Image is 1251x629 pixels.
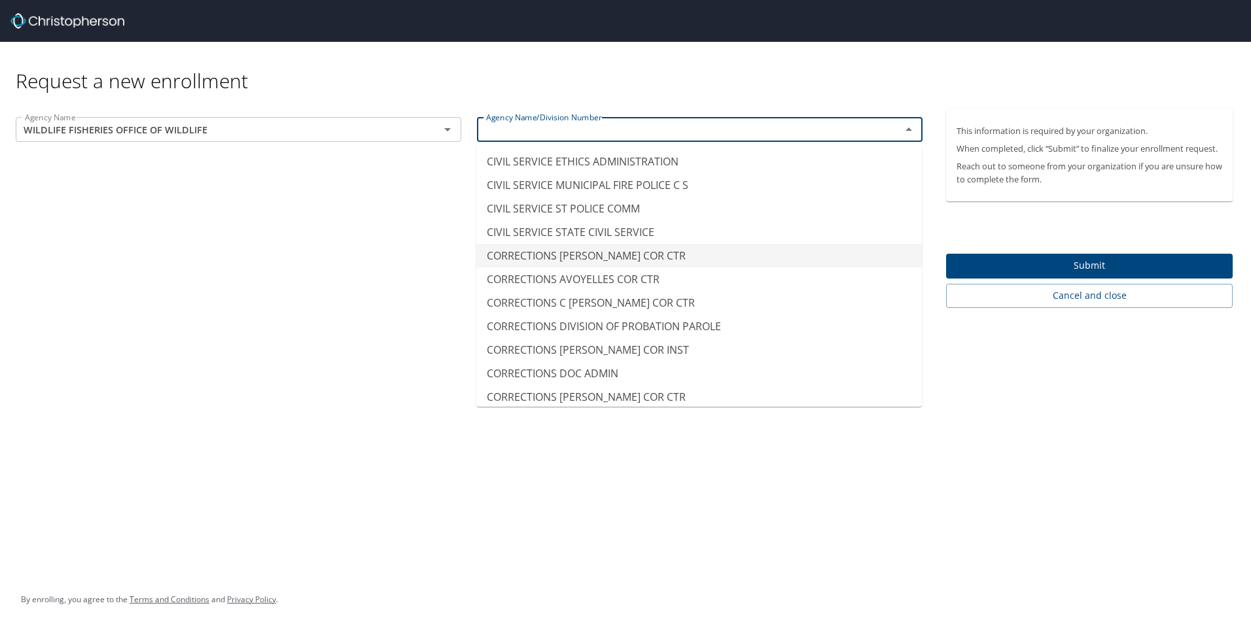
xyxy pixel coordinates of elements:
li: CIVIL SERVICE ETHICS ADMINISTRATION [476,150,922,173]
p: Reach out to someone from your organization if you are unsure how to complete the form. [957,160,1222,185]
li: CIVIL SERVICE MUNICIPAL FIRE POLICE C S [476,173,922,197]
img: cbt logo [10,13,124,29]
li: CORRECTIONS [PERSON_NAME] COR INST [476,338,922,362]
li: CORRECTIONS DOC ADMIN [476,362,922,385]
div: Request a new enrollment [16,42,1243,93]
li: CIVIL SERVICE ST POLICE COMM [476,197,922,220]
p: This information is required by your organization. [957,125,1222,137]
button: Close [900,120,918,139]
button: Submit [946,254,1233,279]
button: Cancel and close [946,284,1233,308]
li: CORRECTIONS [PERSON_NAME] COR CTR [476,244,922,267]
p: When completed, click “Submit” to finalize your enrollment request. [957,143,1222,155]
a: Terms and Conditions [130,594,209,605]
li: CORRECTIONS DIVISION OF PROBATION PAROLE [476,314,922,338]
span: Cancel and close [957,288,1222,304]
span: Submit [957,258,1222,274]
a: Privacy Policy [227,594,276,605]
li: CORRECTIONS AVOYELLES COR CTR [476,267,922,291]
li: CORRECTIONS [PERSON_NAME] COR CTR [476,385,922,409]
li: CORRECTIONS C [PERSON_NAME] COR CTR [476,291,922,314]
button: Open [438,120,457,139]
div: By enrolling, you agree to the and . [21,583,278,616]
li: CIVIL SERVICE STATE CIVIL SERVICE [476,220,922,244]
